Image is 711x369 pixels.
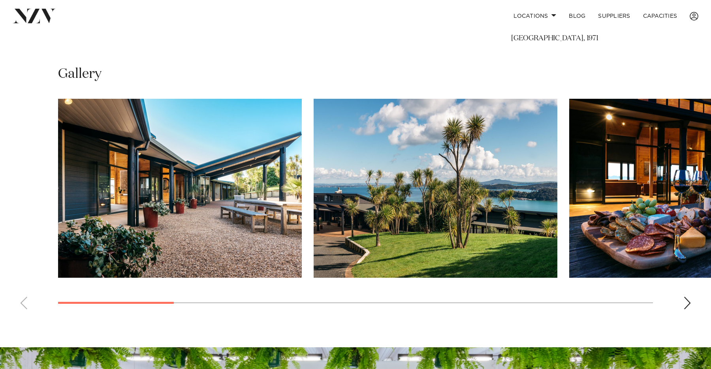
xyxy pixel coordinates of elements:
a: SUPPLIERS [592,8,636,24]
a: BLOG [562,8,592,24]
swiper-slide: 2 / 12 [314,99,557,278]
img: nzv-logo.png [13,9,56,23]
swiper-slide: 1 / 12 [58,99,302,278]
a: Capacities [637,8,684,24]
a: Locations [507,8,562,24]
h2: Gallery [58,65,102,83]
